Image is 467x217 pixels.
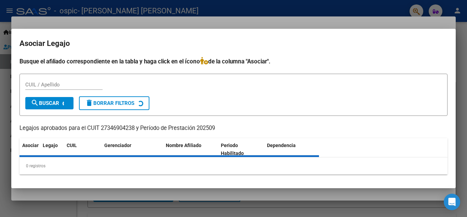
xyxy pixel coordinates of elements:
span: Legajo [43,143,58,148]
span: Buscar [31,100,59,106]
span: Asociar [22,143,39,148]
div: Open Intercom Messenger [444,194,460,210]
span: Periodo Habilitado [221,143,244,156]
span: Nombre Afiliado [166,143,201,148]
span: Dependencia [267,143,296,148]
button: Buscar [25,97,74,109]
datatable-header-cell: CUIL [64,138,102,161]
button: Borrar Filtros [79,96,149,110]
datatable-header-cell: Nombre Afiliado [163,138,218,161]
div: 0 registros [19,157,448,174]
span: Gerenciador [104,143,131,148]
datatable-header-cell: Legajo [40,138,64,161]
h2: Asociar Legajo [19,37,448,50]
p: Legajos aprobados para el CUIT 27346904238 y Período de Prestación 202509 [19,124,448,133]
mat-icon: delete [85,99,93,107]
datatable-header-cell: Periodo Habilitado [218,138,264,161]
span: Borrar Filtros [85,100,134,106]
h4: Busque el afiliado correspondiente en la tabla y haga click en el ícono de la columna "Asociar". [19,57,448,66]
span: CUIL [67,143,77,148]
datatable-header-cell: Gerenciador [102,138,163,161]
mat-icon: search [31,99,39,107]
datatable-header-cell: Asociar [19,138,40,161]
datatable-header-cell: Dependencia [264,138,319,161]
